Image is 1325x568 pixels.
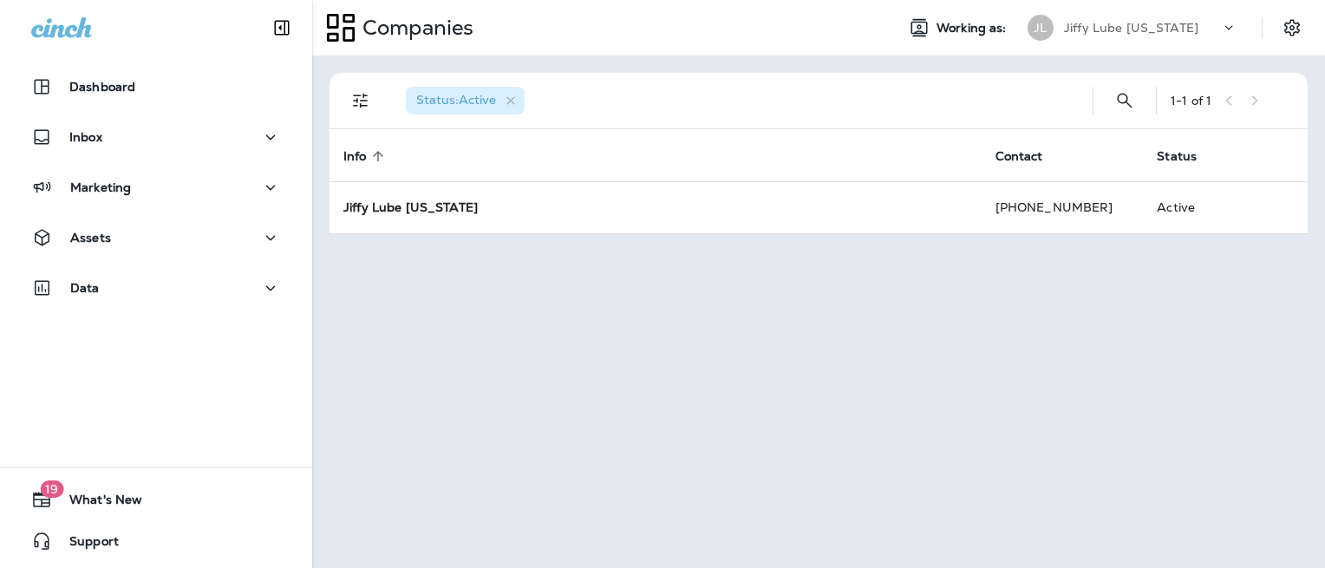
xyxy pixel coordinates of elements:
[17,524,295,558] button: Support
[1064,21,1198,35] p: Jiffy Lube [US_STATE]
[70,180,131,194] p: Marketing
[343,199,478,215] strong: Jiffy Lube [US_STATE]
[982,181,1144,233] td: [PHONE_NUMBER]
[1107,83,1142,118] button: Search Companies
[1028,15,1054,41] div: JL
[17,69,295,104] button: Dashboard
[17,120,295,154] button: Inbox
[69,130,102,144] p: Inbox
[937,21,1010,36] span: Working as:
[17,482,295,517] button: 19What's New
[1276,12,1308,43] button: Settings
[69,80,135,94] p: Dashboard
[70,231,111,245] p: Assets
[995,149,1043,164] span: Contact
[1171,94,1211,108] div: 1 - 1 of 1
[70,281,100,295] p: Data
[17,220,295,255] button: Assets
[1157,148,1219,164] span: Status
[258,10,306,45] button: Collapse Sidebar
[406,87,525,114] div: Status:Active
[343,149,367,164] span: Info
[995,148,1066,164] span: Contact
[40,480,63,498] span: 19
[1143,181,1243,233] td: Active
[416,92,496,108] span: Status : Active
[356,15,473,41] p: Companies
[343,148,389,164] span: Info
[1157,149,1197,164] span: Status
[52,534,119,555] span: Support
[17,170,295,205] button: Marketing
[17,271,295,305] button: Data
[343,83,378,118] button: Filters
[52,493,142,513] span: What's New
